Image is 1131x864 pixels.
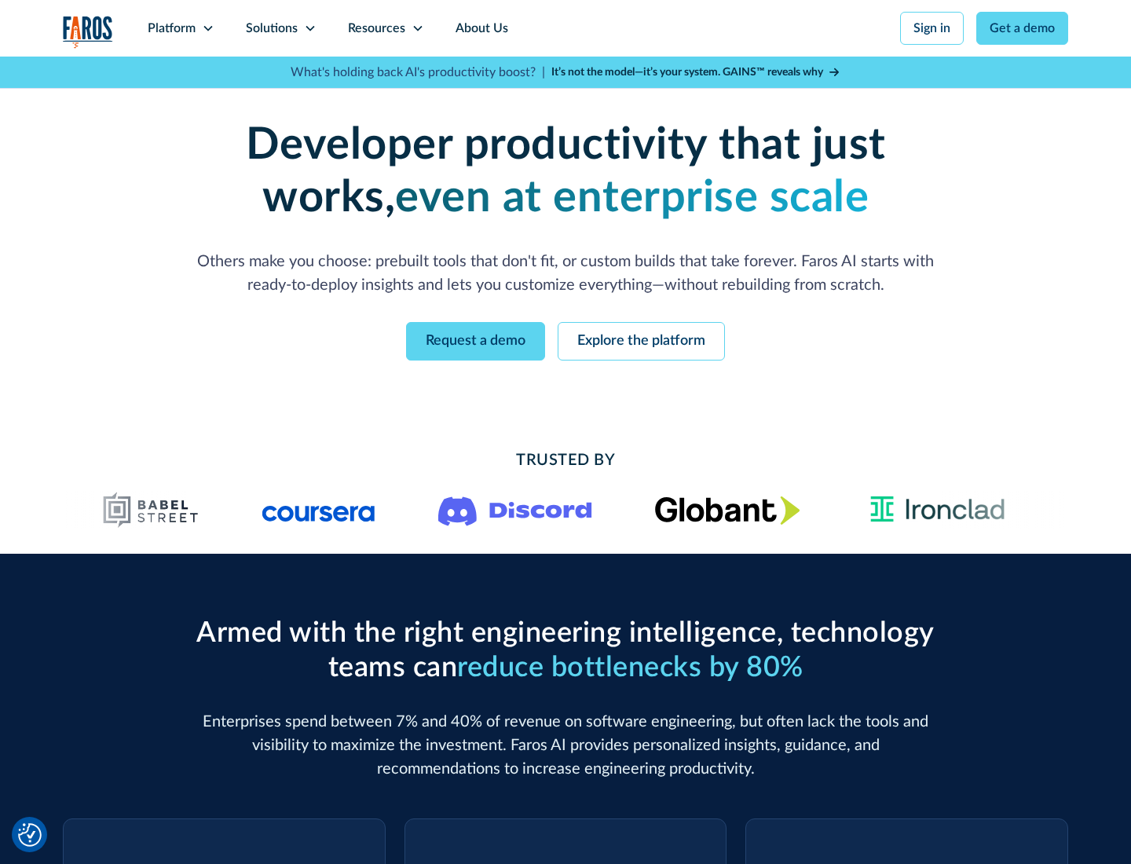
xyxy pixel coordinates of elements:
strong: Developer productivity that just works, [246,123,886,220]
a: Explore the platform [558,322,725,361]
a: Request a demo [406,322,545,361]
p: What's holding back AI's productivity boost? | [291,63,545,82]
button: Cookie Settings [18,823,42,847]
div: Platform [148,19,196,38]
h2: Trusted By [188,448,942,472]
img: Revisit consent button [18,823,42,847]
span: reduce bottlenecks by 80% [457,653,803,682]
p: Others make you choose: prebuilt tools that don't fit, or custom builds that take forever. Faros ... [188,250,942,297]
a: Get a demo [976,12,1068,45]
h2: Armed with the right engineering intelligence, technology teams can [188,617,942,684]
strong: It’s not the model—it’s your system. GAINS™ reveals why [551,67,823,78]
a: Sign in [900,12,964,45]
img: Logo of the analytics and reporting company Faros. [63,16,113,48]
strong: even at enterprise scale [395,176,869,220]
img: Logo of the communication platform Discord. [438,493,592,526]
a: home [63,16,113,48]
img: Globant's logo [655,496,800,525]
div: Solutions [246,19,298,38]
img: Babel Street logo png [103,491,199,529]
p: Enterprises spend between 7% and 40% of revenue on software engineering, but often lack the tools... [188,710,942,781]
div: Resources [348,19,405,38]
img: Ironclad Logo [863,491,1012,529]
img: Logo of the online learning platform Coursera. [262,497,375,522]
a: It’s not the model—it’s your system. GAINS™ reveals why [551,64,840,81]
